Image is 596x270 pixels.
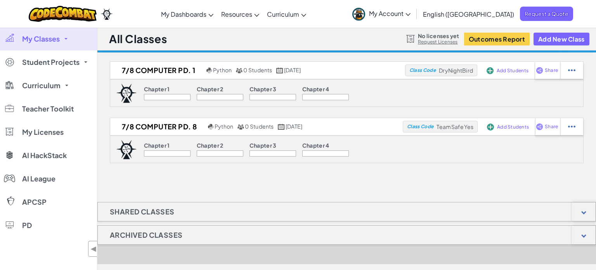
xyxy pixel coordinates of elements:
a: My Account [348,2,414,26]
p: Chapter 1 [144,142,170,148]
a: My Dashboards [157,3,217,24]
img: IconStudentEllipsis.svg [568,123,575,130]
span: AI HackStack [22,152,67,159]
h1: Archived Classes [98,225,194,245]
h2: 7/8 Computer Pd. 1 [110,64,204,76]
img: Ozaria [100,8,113,20]
img: calendar.svg [278,124,285,130]
span: No licenses yet [418,33,459,39]
img: CodeCombat logo [29,6,97,22]
span: My Classes [22,35,60,42]
span: Curriculum [22,82,61,89]
span: My Account [369,9,411,17]
span: Python [215,123,233,130]
a: Request a Quote [520,7,573,21]
h1: All Classes [109,31,167,46]
p: Chapter 3 [249,142,277,148]
span: Class Code [407,124,433,129]
img: MultipleUsers.png [237,124,244,130]
span: My Dashboards [161,10,206,18]
a: Request Licenses [418,39,459,45]
span: 0 Students [243,66,272,73]
span: Teacher Toolkit [22,105,74,112]
img: IconShare_Purple.svg [536,123,543,130]
img: IconShare_Purple.svg [536,67,543,74]
img: logo [116,84,137,103]
span: DryNightBird [439,67,473,74]
span: Add Students [497,68,528,73]
img: IconAddStudents.svg [487,67,494,74]
span: ◀ [90,243,97,254]
img: MultipleUsers.png [236,68,243,73]
span: Resources [221,10,252,18]
span: Share [545,68,558,73]
p: Chapter 1 [144,86,170,92]
p: Chapter 4 [302,142,329,148]
p: Chapter 2 [197,142,223,148]
span: Curriculum [267,10,299,18]
button: Outcomes Report [464,33,530,45]
img: IconStudentEllipsis.svg [568,67,575,74]
a: Resources [217,3,263,24]
img: IconAddStudents.svg [487,124,494,131]
p: Chapter 2 [197,86,223,92]
img: logo [116,140,137,159]
img: python.png [208,124,214,130]
span: Add Students [497,125,529,129]
span: Share [545,124,558,129]
span: [DATE] [284,66,301,73]
p: Chapter 3 [249,86,277,92]
span: Python [213,66,232,73]
span: Student Projects [22,59,80,66]
a: English ([GEOGRAPHIC_DATA]) [419,3,518,24]
span: My Licenses [22,129,64,136]
h2: 7/8 Computer Pd. 8 [110,121,206,132]
p: Chapter 4 [302,86,329,92]
a: 7/8 Computer Pd. 8 Python 0 Students [DATE] [110,121,403,132]
img: avatar [352,8,365,21]
a: 7/8 Computer Pd. 1 Python 0 Students [DATE] [110,64,405,76]
span: [DATE] [286,123,302,130]
span: AI League [22,175,55,182]
span: English ([GEOGRAPHIC_DATA]) [423,10,514,18]
span: TeamSafeYes [437,123,473,130]
span: 0 Students [245,123,274,130]
span: Class Code [409,68,436,73]
img: python.png [206,68,212,73]
button: Add New Class [534,33,589,45]
h1: Shared Classes [98,202,187,221]
img: calendar.svg [276,68,283,73]
a: Curriculum [263,3,310,24]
